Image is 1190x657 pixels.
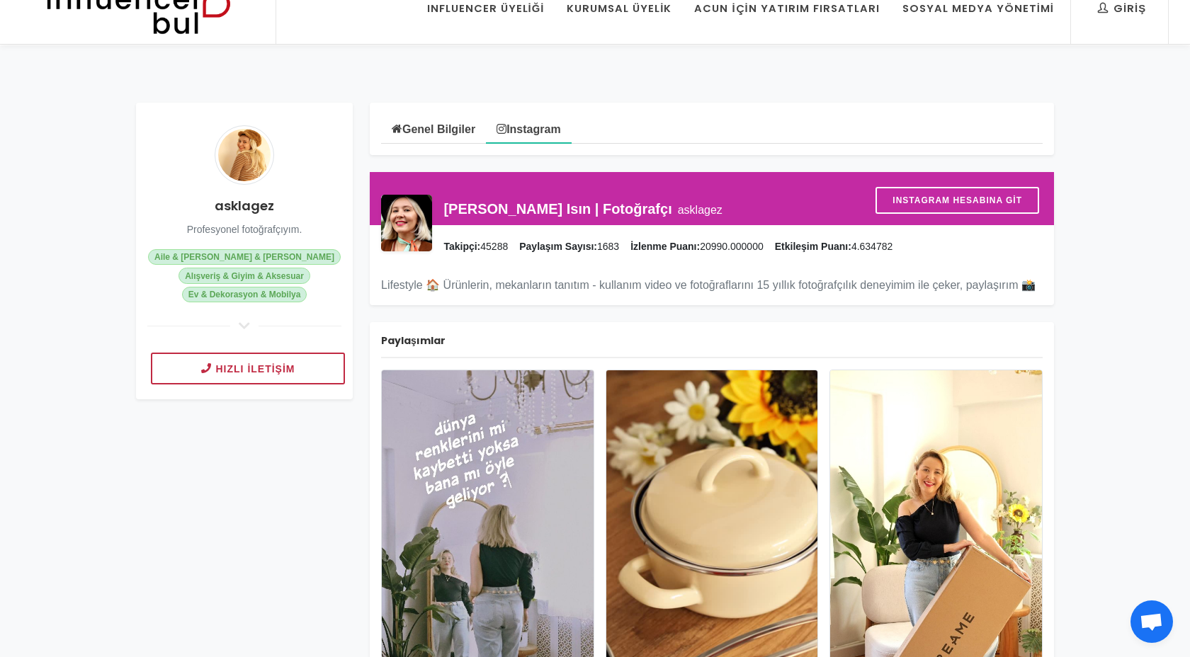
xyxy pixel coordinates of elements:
[147,196,341,215] h4: asklagez
[381,333,1043,358] h5: Paylaşımlar
[381,195,432,251] img: dc3c5c085b058b5f5656cfcd274aeb15
[178,268,310,283] span: Alışveriş & Giyim & Aksesuar
[630,241,700,252] span: İzlenme Puanı:
[567,1,671,16] div: Kurumsal Üyelik
[1130,600,1173,643] div: Açık sohbet
[775,239,893,254] div: 4.634782
[148,249,341,265] span: Aile & [PERSON_NAME] & [PERSON_NAME]
[215,125,274,185] img: Avatar
[151,353,345,384] button: Hızlı İletişim
[630,239,764,254] div: 20990.000000
[370,265,1054,305] div: Lifestyle 🏠 Ürünlerin, mekanların tanıtım - kullanım video ve fotoğraflarını 15 yıllık fotoğrafçı...
[443,201,671,217] span: [PERSON_NAME] Isın | Fotoğrafçı
[443,241,480,252] span: Takipçi:
[519,239,619,254] div: 1683
[381,114,486,142] a: Genel Bilgiler
[902,1,1054,16] div: Sosyal Medya Yönetimi
[775,241,851,252] span: Etkileşim Puanı:
[187,224,302,235] small: Profesyonel fotoğrafçıyım.
[443,200,722,239] div: asklagez
[519,241,597,252] span: Paylaşım Sayısı:
[486,113,571,144] a: Instagram
[694,1,879,16] div: Acun İçin Yatırım Fırsatları
[1098,1,1146,16] div: Giriş
[182,287,307,302] span: Ev & Dekorasyon & Mobilya
[892,193,1022,207] span: Instagram Hesabına Git
[875,187,1039,214] a: Instagram Hesabına Git
[443,239,508,254] div: 45288
[427,1,545,16] div: Influencer Üyeliği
